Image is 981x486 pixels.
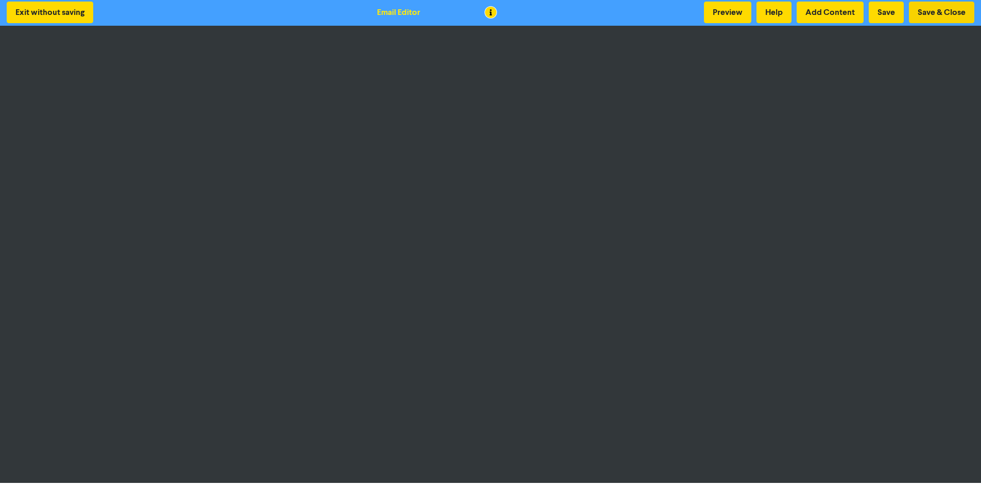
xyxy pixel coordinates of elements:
button: Add Content [797,2,864,23]
button: Preview [704,2,751,23]
button: Save [869,2,904,23]
button: Save & Close [909,2,974,23]
div: Email Editor [377,6,420,19]
button: Exit without saving [7,2,93,23]
button: Help [756,2,791,23]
